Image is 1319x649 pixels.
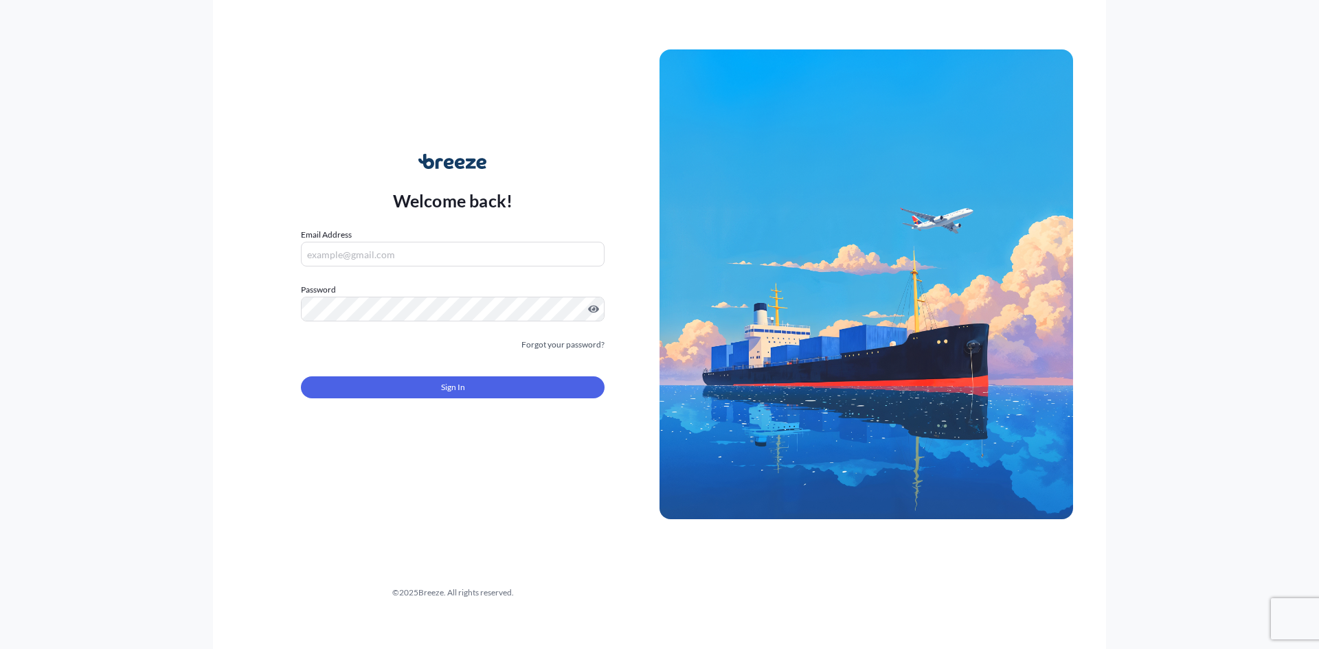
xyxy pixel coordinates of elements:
[521,338,605,352] a: Forgot your password?
[393,190,513,212] p: Welcome back!
[301,228,352,242] label: Email Address
[659,49,1073,519] img: Ship illustration
[301,242,605,266] input: example@gmail.com
[246,586,659,600] div: © 2025 Breeze. All rights reserved.
[301,283,605,297] label: Password
[301,376,605,398] button: Sign In
[441,380,465,394] span: Sign In
[588,304,599,315] button: Show password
